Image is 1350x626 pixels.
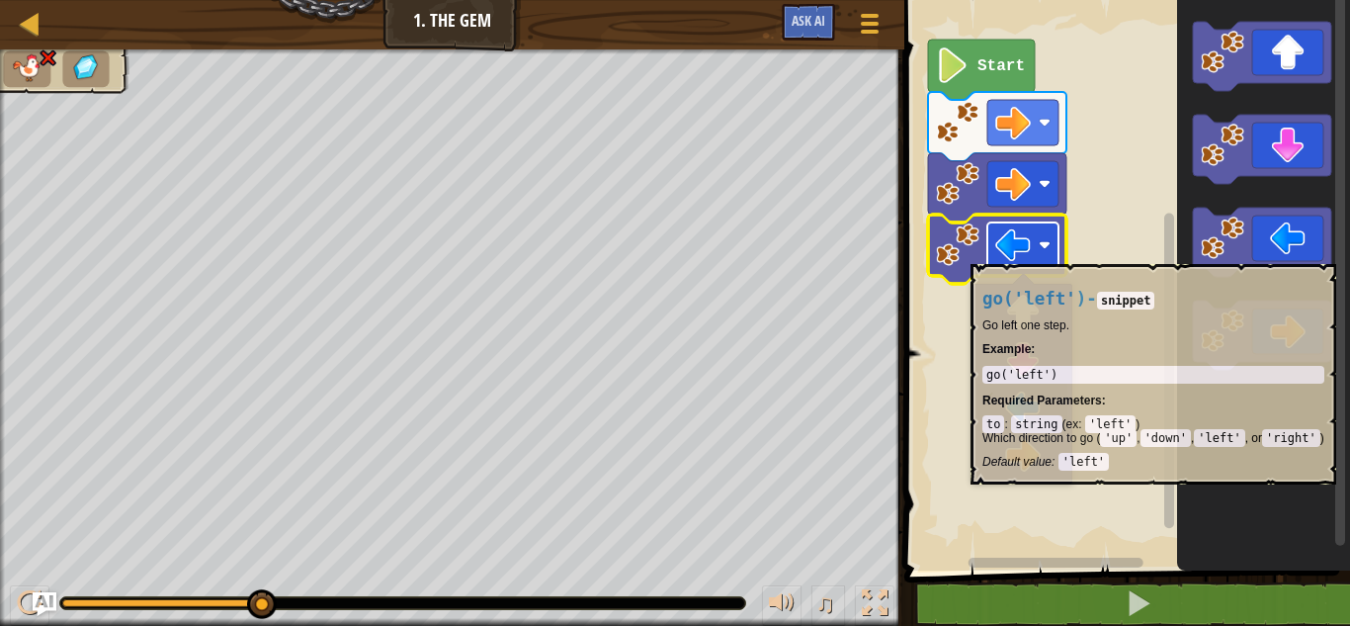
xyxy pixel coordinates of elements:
button: ♫ [811,585,845,626]
span: Required Parameters [982,394,1102,407]
div: go('left') [986,368,1320,382]
button: Show game menu [845,4,894,50]
span: : [1004,417,1011,431]
code: to [982,415,1004,433]
code: 'left' [1085,415,1136,433]
code: 'left' [1194,429,1244,447]
button: Ctrl + P: Play [10,585,49,626]
code: string [1011,415,1061,433]
code: 'right' [1262,429,1320,447]
text: Start [977,57,1025,75]
button: Toggle fullscreen [855,585,894,626]
span: go('left') [982,289,1086,309]
span: ♫ [815,588,835,618]
code: snippet [1097,292,1155,310]
strong: : [982,342,1035,356]
span: : [1078,417,1085,431]
code: 'left' [1058,453,1109,471]
button: Adjust volume [762,585,802,626]
li: Your hero must survive. [3,50,50,87]
span: Ask AI [792,11,825,30]
code: 'down' [1140,429,1191,447]
p: Which direction to go ( , , , or ) [982,431,1324,445]
button: Ask AI [33,592,56,616]
button: Ask AI [782,4,835,41]
code: 'up' [1100,429,1137,447]
span: ex [1066,417,1079,431]
span: Default value [982,455,1052,469]
h4: - [982,290,1324,309]
p: Go left one step. [982,318,1324,332]
span: : [1102,394,1106,407]
li: Collect the gems. [62,50,110,87]
div: ( ) [982,417,1324,469]
span: : [1052,455,1058,469]
span: Example [982,342,1031,356]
